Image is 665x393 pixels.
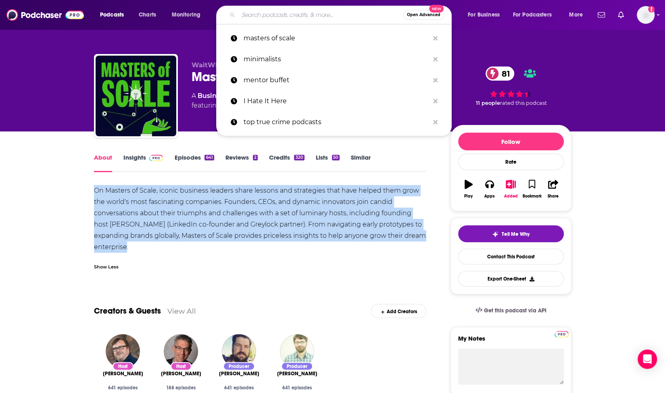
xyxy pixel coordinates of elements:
span: 81 [494,67,514,81]
button: open menu [166,8,211,21]
p: masters of scale [244,28,429,49]
a: 81 [486,67,514,81]
div: Open Intercom Messenger [638,349,657,369]
div: Search podcasts, credits, & more... [224,6,459,24]
a: View All [167,307,196,315]
button: Bookmark [521,175,542,204]
input: Search podcasts, credits, & more... [238,8,403,21]
span: WaitWhat [192,61,227,69]
div: 641 episodes [275,385,320,391]
div: Rate [458,154,564,170]
a: top true crime podcasts [216,112,452,133]
div: 641 episodes [217,385,262,391]
a: Creators & Guests [94,306,161,316]
span: For Podcasters [513,9,552,21]
a: About [94,154,112,172]
a: Show notifications dropdown [594,8,608,22]
svg: Add a profile image [648,6,655,12]
img: Podchaser Pro [555,331,569,337]
span: [PERSON_NAME] [277,370,317,377]
a: Jordan McLeod [219,370,259,377]
img: Podchaser - Follow, Share and Rate Podcasts [6,7,84,23]
div: 2 [253,155,258,160]
span: [PERSON_NAME] [103,370,143,377]
a: Chris McLeod [277,370,317,377]
button: Open AdvancedNew [403,10,444,20]
div: Host [113,362,133,370]
a: Similar [351,154,371,172]
div: Apps [484,194,495,199]
span: More [569,9,583,21]
a: Lists50 [316,154,340,172]
div: Play [464,194,473,199]
div: 188 episodes [158,385,204,391]
a: Business [198,92,227,100]
a: Pro website [555,330,569,337]
span: Monitoring [172,9,200,21]
button: Added [500,175,521,204]
button: Share [542,175,563,204]
p: mentor buffet [244,70,429,91]
a: Charts [133,8,161,21]
button: Export One-Sheet [458,271,564,287]
img: Bob Safian [164,334,198,368]
div: 641 episodes [100,385,146,391]
div: 50 [332,155,340,160]
div: Share [548,194,559,199]
span: featuring [192,101,359,110]
img: User Profile [637,6,655,24]
button: tell me why sparkleTell Me Why [458,225,564,242]
img: tell me why sparkle [492,231,498,237]
button: Apps [479,175,500,204]
span: For Business [468,9,500,21]
button: open menu [563,8,593,21]
a: minimalists [216,49,452,70]
span: Open Advanced [407,13,440,17]
img: Podchaser Pro [149,155,163,161]
div: 81 11 peoplerated this podcast [450,61,571,111]
a: InsightsPodchaser Pro [123,154,163,172]
p: top true crime podcasts [244,112,429,133]
p: I Hate It Here [244,91,429,112]
span: Get this podcast via API [484,307,546,314]
a: Show notifications dropdown [615,8,627,22]
div: Added [504,194,518,199]
img: Masters of Scale [96,56,176,136]
img: Jordan McLeod [222,334,256,368]
button: Play [458,175,479,204]
span: New [429,5,444,12]
a: Get this podcast via API [469,301,553,320]
button: Show profile menu [637,6,655,24]
span: 11 people [476,100,500,106]
a: Credits320 [269,154,304,172]
button: Follow [458,133,564,150]
span: Charts [139,9,156,21]
span: rated this podcast [500,100,547,106]
div: A podcast [192,91,359,110]
span: Podcasts [100,9,124,21]
div: Bookmark [522,194,541,199]
a: Reviews2 [225,154,258,172]
a: Bob Safian [161,370,201,377]
a: Reid Hoffman [106,334,140,368]
div: On Masters of Scale, iconic business leaders share lessons and strategies that have helped them g... [94,185,427,253]
img: Chris McLeod [280,334,314,368]
a: masters of scale [216,28,452,49]
div: Host [171,362,192,370]
div: 641 [204,155,214,160]
span: [PERSON_NAME] [219,370,259,377]
div: Producer [223,362,255,370]
a: mentor buffet [216,70,452,91]
button: open menu [508,8,563,21]
a: Contact This Podcast [458,249,564,264]
button: open menu [94,8,134,21]
button: open menu [462,8,510,21]
p: minimalists [244,49,429,70]
div: 320 [294,155,304,160]
span: Tell Me Why [502,231,529,237]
